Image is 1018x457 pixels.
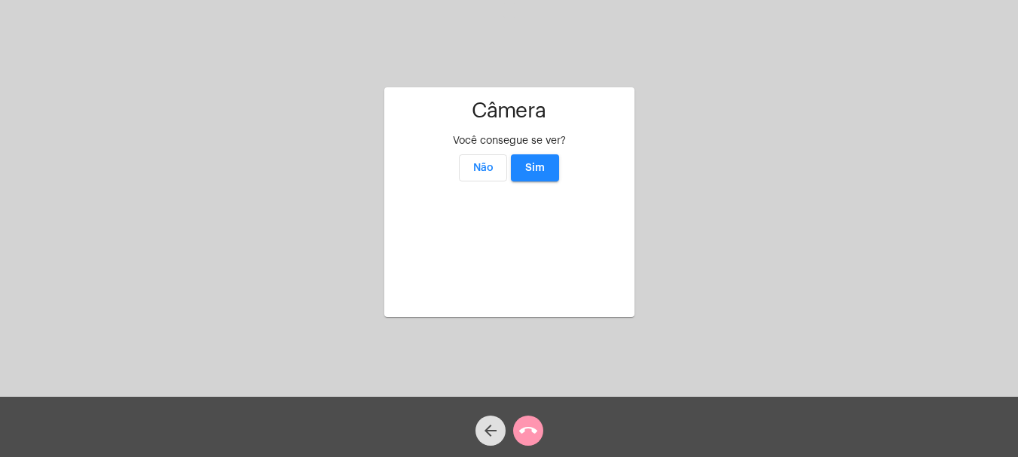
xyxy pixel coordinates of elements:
[396,99,622,123] h1: Câmera
[511,154,559,181] button: Sim
[525,163,545,173] span: Sim
[459,154,507,181] button: Não
[519,422,537,440] mat-icon: call_end
[473,163,494,173] span: Não
[453,136,566,146] span: Você consegue se ver?
[481,422,500,440] mat-icon: arrow_back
